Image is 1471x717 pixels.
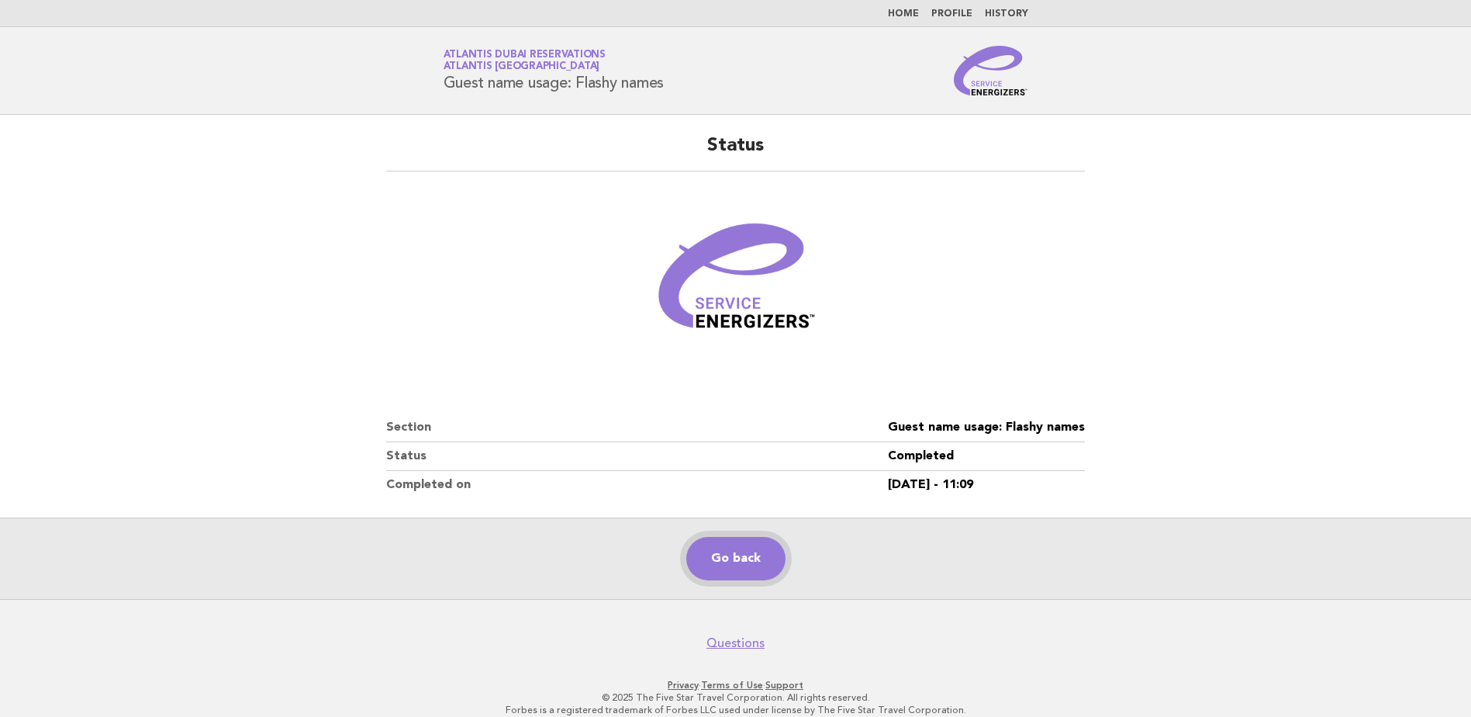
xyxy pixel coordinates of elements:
[888,442,1085,471] dd: Completed
[985,9,1028,19] a: History
[261,691,1210,704] p: © 2025 The Five Star Travel Corporation. All rights reserved.
[261,679,1210,691] p: · ·
[954,46,1028,95] img: Service Energizers
[386,133,1085,171] h2: Status
[888,414,1085,442] dd: Guest name usage: Flashy names
[444,50,665,91] h1: Guest name usage: Flashy names
[888,471,1085,499] dd: [DATE] - 11:09
[706,636,765,651] a: Questions
[888,9,919,19] a: Home
[686,537,786,580] a: Go back
[643,190,829,376] img: Verified
[765,680,803,691] a: Support
[386,414,888,442] dt: Section
[444,62,600,72] span: Atlantis [GEOGRAPHIC_DATA]
[931,9,972,19] a: Profile
[386,442,888,471] dt: Status
[668,680,699,691] a: Privacy
[701,680,763,691] a: Terms of Use
[261,704,1210,716] p: Forbes is a registered trademark of Forbes LLC used under license by The Five Star Travel Corpora...
[444,50,606,71] a: Atlantis Dubai ReservationsAtlantis [GEOGRAPHIC_DATA]
[386,471,888,499] dt: Completed on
